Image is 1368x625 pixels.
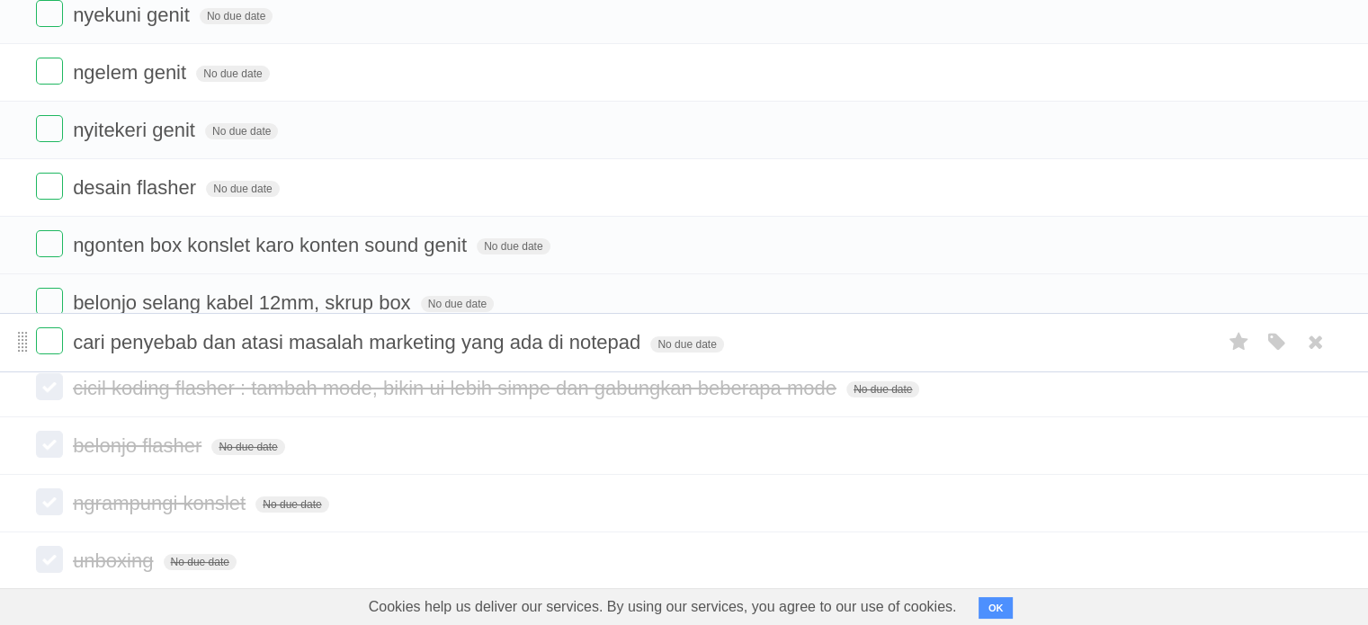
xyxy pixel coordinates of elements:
[205,123,278,139] span: No due date
[73,176,201,199] span: desain flasher
[73,4,194,26] span: nyekuni genit
[200,8,273,24] span: No due date
[73,331,645,353] span: cari penyebab dan atasi masalah marketing yang ada di notepad
[73,119,200,141] span: nyitekeri genit
[164,554,237,570] span: No due date
[351,589,975,625] span: Cookies help us deliver our services. By using our services, you agree to our use of cookies.
[73,549,157,572] span: unboxing
[979,597,1014,619] button: OK
[36,431,63,458] label: Done
[477,238,550,254] span: No due date
[73,291,415,314] span: belonjo selang kabel 12mm, skrup box
[36,488,63,515] label: Done
[73,234,471,256] span: ngonten box konslet karo konten sound genit
[36,58,63,85] label: Done
[846,381,919,397] span: No due date
[73,61,191,84] span: ngelem genit
[36,373,63,400] label: Done
[73,377,841,399] span: cicil koding flasher : tambah mode, bikin ui lebih simpe dan gabungkan beberapa mode
[36,546,63,573] label: Done
[206,181,279,197] span: No due date
[1222,327,1256,357] label: Star task
[36,230,63,257] label: Done
[650,336,723,353] span: No due date
[73,434,206,457] span: belonjo flasher
[36,327,63,354] label: Done
[211,439,284,455] span: No due date
[36,288,63,315] label: Done
[421,296,494,312] span: No due date
[255,496,328,513] span: No due date
[36,115,63,142] label: Done
[36,173,63,200] label: Done
[73,492,250,514] span: ngrampungi konslet
[196,66,269,82] span: No due date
